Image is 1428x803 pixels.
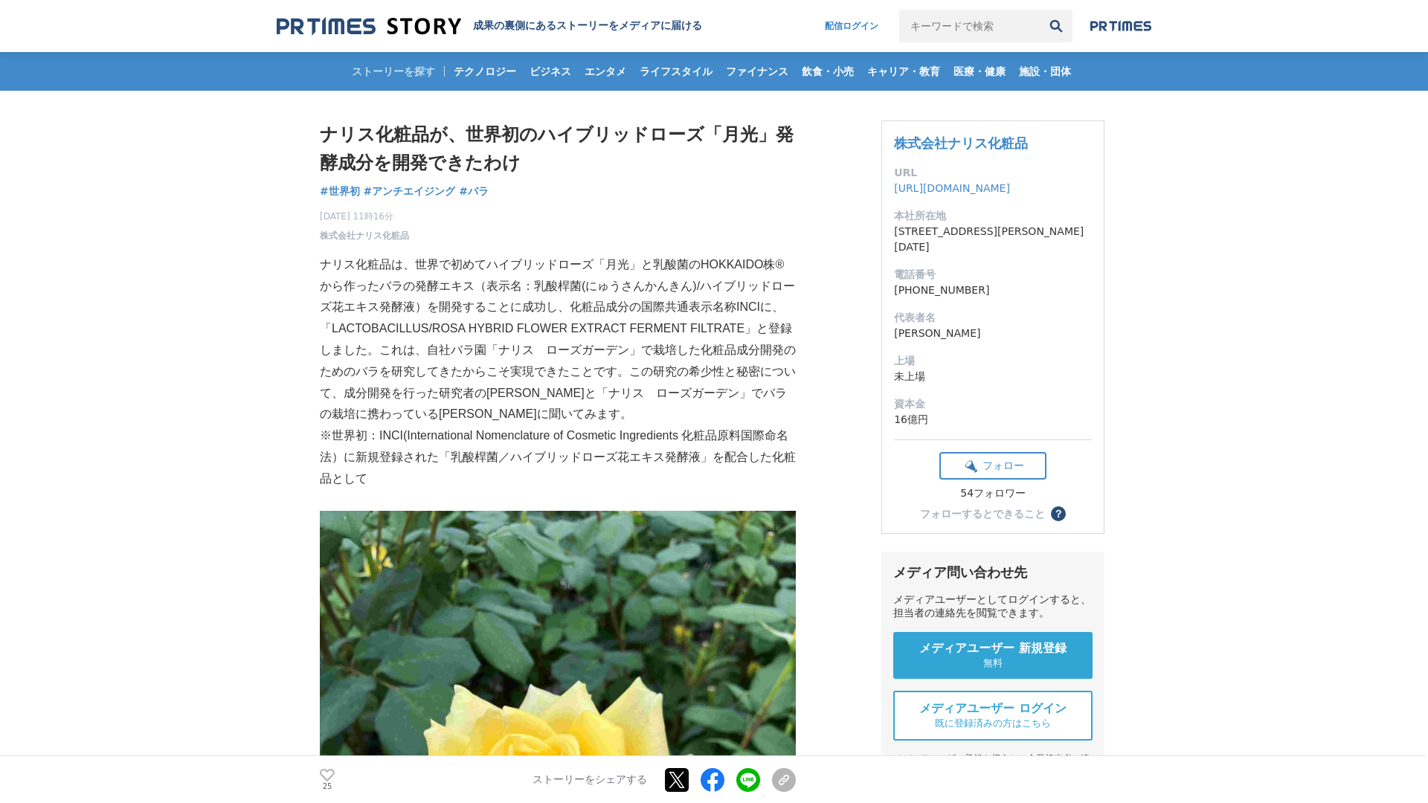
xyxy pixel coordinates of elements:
a: 株式会社ナリス化粧品 [894,135,1028,151]
h1: ナリス化粧品が、世界初のハイブリッドローズ「月光」発酵成分を開発できたわけ [320,120,796,178]
span: エンタメ [579,65,632,78]
a: エンタメ [579,52,632,91]
div: メディア問い合わせ先 [893,564,1093,581]
a: キャリア・教育 [861,52,946,91]
dd: [PERSON_NAME] [894,326,1092,341]
a: 医療・健康 [948,52,1011,91]
p: ナリス化粧品は、世界で初めてハイブリッドローズ「月光」と乳酸菌のHOKKAIDO株®から作ったバラの発酵エキス（表示名：乳酸桿菌(にゅうさんかんきん)/ハイブリッドローズ花エキス発酵液）を開発す... [320,254,796,425]
span: ？ [1053,509,1064,519]
dd: [STREET_ADDRESS][PERSON_NAME][DATE] [894,224,1092,255]
dt: URL [894,165,1092,181]
dd: [PHONE_NUMBER] [894,283,1092,298]
span: テクノロジー [448,65,522,78]
span: メディアユーザー 新規登録 [919,641,1067,657]
button: 検索 [1040,10,1072,42]
dt: 上場 [894,353,1092,369]
a: 飲食・小売 [796,52,860,91]
button: フォロー [939,452,1046,480]
span: #アンチエイジング [364,184,456,198]
button: ？ [1051,506,1066,521]
span: [DATE] 11時16分 [320,210,409,223]
span: キャリア・教育 [861,65,946,78]
span: 飲食・小売 [796,65,860,78]
a: #アンチエイジング [364,184,456,199]
a: テクノロジー [448,52,522,91]
a: 配信ログイン [810,10,893,42]
a: ライフスタイル [634,52,718,91]
span: ライフスタイル [634,65,718,78]
dd: 16億円 [894,412,1092,428]
dt: 資本金 [894,396,1092,412]
a: #バラ [459,184,489,199]
a: メディアユーザー 新規登録 無料 [893,632,1093,679]
dt: 本社所在地 [894,208,1092,224]
a: ファイナンス [720,52,794,91]
span: 医療・健康 [948,65,1011,78]
img: prtimes [1090,20,1151,32]
a: 成果の裏側にあるストーリーをメディアに届ける 成果の裏側にあるストーリーをメディアに届ける [277,16,702,36]
h2: 成果の裏側にあるストーリーをメディアに届ける [473,19,702,33]
a: ビジネス [524,52,577,91]
span: #世界初 [320,184,360,198]
div: メディアユーザーとしてログインすると、担当者の連絡先を閲覧できます。 [893,593,1093,620]
input: キーワードで検索 [899,10,1040,42]
span: メディアユーザー ログイン [919,701,1067,717]
a: 株式会社ナリス化粧品 [320,229,409,242]
a: #世界初 [320,184,360,199]
span: 無料 [983,657,1003,670]
p: ※世界初：INCI(International Nomenclature of Cosmetic Ingredients 化粧品原料国際命名法）に新規登録された「乳酸桿菌／ハイブリッドローズ花エ... [320,425,796,489]
div: フォローするとできること [920,509,1045,519]
p: ストーリーをシェアする [533,773,647,787]
span: ビジネス [524,65,577,78]
a: [URL][DOMAIN_NAME] [894,182,1010,194]
dd: 未上場 [894,369,1092,384]
a: 施設・団体 [1013,52,1077,91]
img: 成果の裏側にあるストーリーをメディアに届ける [277,16,461,36]
dt: 電話番号 [894,267,1092,283]
span: 既に登録済みの方はこちら [935,717,1051,730]
span: #バラ [459,184,489,198]
a: メディアユーザー ログイン 既に登録済みの方はこちら [893,691,1093,741]
dt: 代表者名 [894,310,1092,326]
p: 25 [320,783,335,790]
span: 施設・団体 [1013,65,1077,78]
div: 54フォロワー [939,487,1046,500]
span: ファイナンス [720,65,794,78]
